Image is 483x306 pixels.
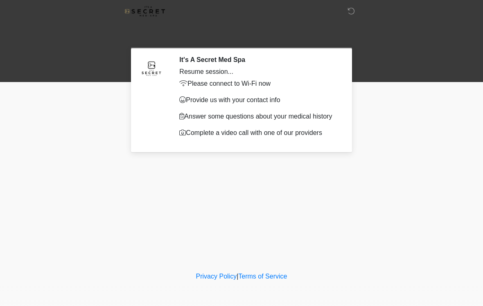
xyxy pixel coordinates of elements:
a: Privacy Policy [196,273,237,280]
p: Complete a video call with one of our providers [179,128,338,138]
p: Answer some questions about your medical history [179,112,338,121]
h1: ‎ ‎ [127,30,356,44]
a: | [237,273,238,280]
img: It's A Secret Med Spa Logo [125,6,165,16]
h2: It's A Secret Med Spa [179,56,338,64]
p: Please connect to Wi-Fi now [179,79,338,89]
img: Agent Avatar [139,56,164,80]
a: Terms of Service [238,273,287,280]
p: Provide us with your contact info [179,95,338,105]
div: Resume session... [179,67,338,77]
